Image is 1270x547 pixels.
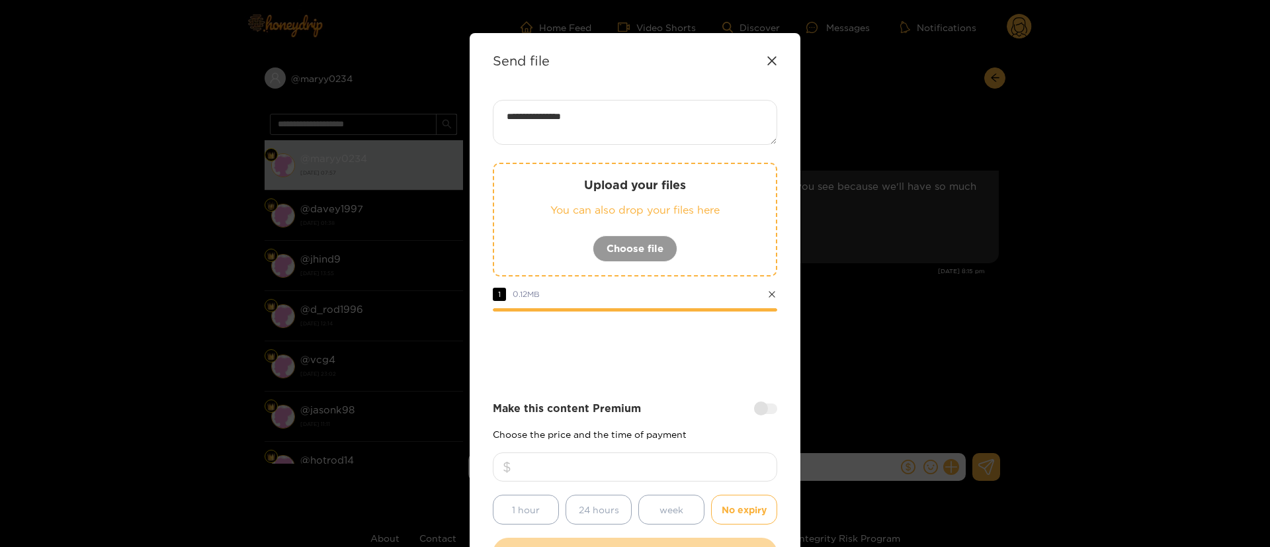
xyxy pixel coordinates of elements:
[659,502,683,517] span: week
[722,502,767,517] span: No expiry
[521,177,749,192] p: Upload your files
[512,502,540,517] span: 1 hour
[593,235,677,262] button: Choose file
[579,502,619,517] span: 24 hours
[513,290,540,298] span: 0.12 MB
[493,53,550,68] strong: Send file
[493,401,641,416] strong: Make this content Premium
[493,288,506,301] span: 1
[521,202,749,218] p: You can also drop your files here
[493,495,559,525] button: 1 hour
[493,429,777,439] p: Choose the price and the time of payment
[638,495,704,525] button: week
[711,495,777,525] button: No expiry
[566,495,632,525] button: 24 hours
